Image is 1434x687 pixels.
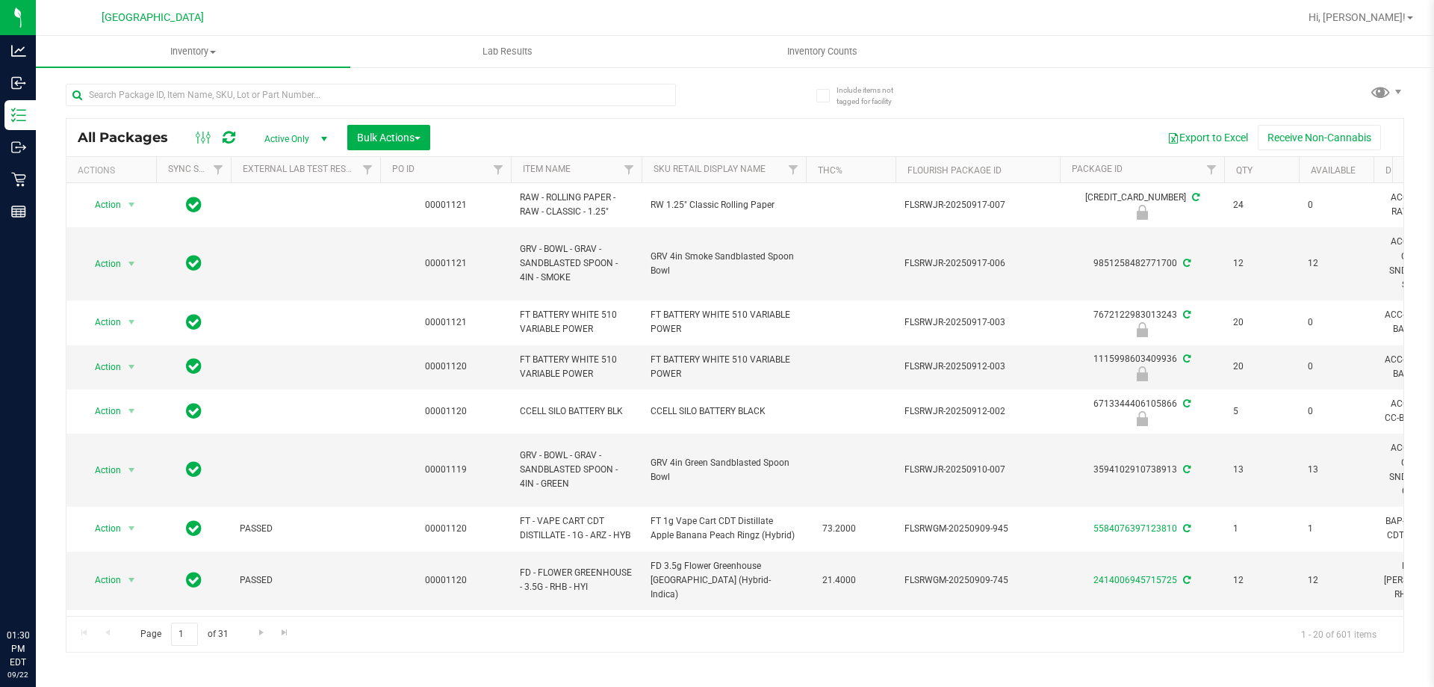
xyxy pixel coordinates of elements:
a: Go to the last page [274,623,296,643]
span: GRV 4in Green Sandblasted Spoon Bowl [651,456,797,484]
span: Action [81,460,122,481]
span: CCELL SILO BATTERY BLK [520,404,633,419]
inline-svg: Outbound [11,140,26,155]
span: Hi, [PERSON_NAME]! [1309,11,1406,23]
span: Action [81,253,122,274]
a: Filter [486,157,511,182]
span: Sync from Compliance System [1181,309,1191,320]
button: Bulk Actions [347,125,430,150]
a: Inventory Counts [665,36,979,67]
span: FT BATTERY WHITE 510 VARIABLE POWER [651,353,797,381]
iframe: Resource center unread badge [44,565,62,583]
span: 20 [1233,360,1290,374]
a: 00001121 [425,200,467,210]
div: Newly Received [1058,205,1226,220]
span: FLSRWGM-20250909-945 [904,522,1051,536]
span: FLSRWJR-20250910-007 [904,463,1051,477]
span: 1 - 20 of 601 items [1289,623,1388,645]
span: select [122,194,141,215]
inline-svg: Reports [11,204,26,219]
a: 2414006945715725 [1093,575,1177,585]
span: 20 [1233,315,1290,330]
span: select [122,518,141,539]
a: Go to the next page [250,623,272,643]
input: Search Package ID, Item Name, SKU, Lot or Part Number... [66,84,676,106]
span: Include items not tagged for facility [836,84,911,107]
span: [GEOGRAPHIC_DATA] [102,11,204,24]
div: Actions [78,165,150,176]
span: FT BATTERY WHITE 510 VARIABLE POWER [520,308,633,336]
span: FLSRWJR-20250917-006 [904,256,1051,271]
p: 01:30 PM EDT [7,629,29,669]
span: RAW - ROLLING PAPER - RAW - CLASSIC - 1.25" [520,191,633,219]
span: PASSED [240,573,371,588]
a: Filter [781,157,806,182]
a: External Lab Test Result [243,164,360,174]
span: FT - VAPE CART CDT DISTILLATE - 1G - ARZ - HYB [520,514,633,543]
span: Sync from Compliance System [1181,398,1191,409]
a: 00001119 [425,464,467,475]
a: Filter [356,157,380,182]
span: 13 [1233,463,1290,477]
button: Receive Non-Cannabis [1258,125,1381,150]
a: Package ID [1072,164,1123,174]
span: Sync from Compliance System [1181,575,1191,585]
span: In Sync [186,518,202,539]
span: select [122,253,141,274]
span: select [122,357,141,378]
span: In Sync [186,194,202,215]
span: Action [81,312,122,333]
a: Item Name [523,164,571,174]
span: CCELL SILO BATTERY BLACK [651,404,797,419]
span: 0 [1308,360,1365,374]
div: 3594102910738913 [1058,463,1226,477]
span: Action [81,401,122,422]
a: PO ID [392,164,415,174]
span: GRV - BOWL - GRAV - SANDBLASTED SPOON - 4IN - GREEN [520,449,633,492]
span: FD - FLOWER GREENHOUSE - 3.5G - RHB - HYI [520,566,633,594]
a: Inventory [36,36,350,67]
span: 12 [1233,256,1290,271]
input: 1 [171,623,198,646]
span: FLSRWJR-20250912-002 [904,404,1051,419]
a: 00001120 [425,406,467,416]
span: FLSRWJR-20250917-007 [904,198,1051,212]
span: FD 3.5g Flower Greenhouse [GEOGRAPHIC_DATA] (Hybrid-Indica) [651,559,797,603]
span: 12 [1233,573,1290,588]
a: 5584076397123810 [1093,523,1177,534]
a: 00001121 [425,317,467,327]
a: 00001120 [425,361,467,372]
span: GRV - BOWL - GRAV - SANDBLASTED SPOON - 4IN - SMOKE [520,242,633,286]
span: Action [81,570,122,591]
div: 1115998603409936 [1058,352,1226,381]
span: 1 [1233,522,1290,536]
a: Filter [617,157,642,182]
span: Action [81,518,122,539]
span: Bulk Actions [357,132,420,144]
div: 9851258482771700 [1058,256,1226,271]
span: In Sync [186,356,202,377]
span: 5 [1233,404,1290,419]
a: 00001120 [425,575,467,585]
span: select [122,312,141,333]
div: 7672122983013243 [1058,308,1226,337]
inline-svg: Retail [11,172,26,187]
span: 12 [1308,573,1365,588]
span: 0 [1308,404,1365,419]
a: 00001120 [425,523,467,534]
span: select [122,570,141,591]
span: select [122,401,141,422]
div: 6713344406105866 [1058,397,1226,426]
a: Filter [1199,157,1224,182]
a: 00001121 [425,258,467,268]
span: FLSRWGM-20250909-745 [904,573,1051,588]
button: Export to Excel [1158,125,1258,150]
a: Filter [206,157,231,182]
span: Inventory Counts [767,45,878,58]
a: Qty [1236,165,1253,176]
span: In Sync [186,312,202,333]
span: Sync from Compliance System [1181,523,1191,534]
span: RW 1.25" Classic Rolling Paper [651,198,797,212]
span: 21.4000 [815,570,863,591]
span: Sync from Compliance System [1190,192,1199,203]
